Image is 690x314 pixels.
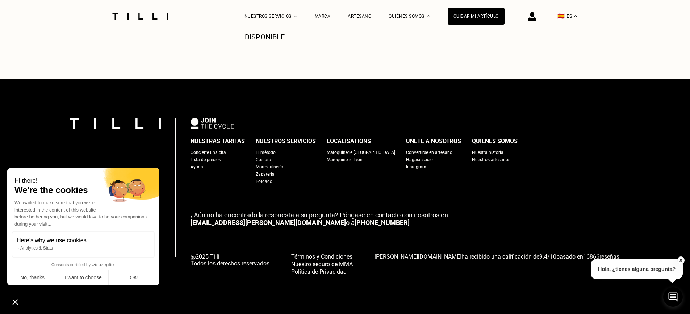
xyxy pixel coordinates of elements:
[256,178,272,185] a: Bordado
[557,13,565,20] span: 🇪🇸
[191,260,269,267] span: Todos los derechos reservados
[583,253,599,260] span: 16866
[448,8,505,25] a: Cuidar mi artículo
[528,12,536,21] img: Icono de inicio de sesión
[191,136,245,147] div: Nuestras tarifas
[472,149,503,156] a: Nuestra historia
[191,211,448,219] span: ¿Aún no ha encontrado la respuesta a su pregunta? Póngase en contacto con nosotros en
[348,14,371,19] a: Artesano
[291,268,347,275] span: Política de Privacidad
[375,253,621,260] span: ha recibido una calificación de basado en reseñas.
[191,211,621,226] p: o a
[574,15,577,17] img: menu déroulant
[191,118,234,129] img: logo Join The Cycle
[327,149,395,156] a: Maroquinerie [GEOGRAPHIC_DATA]
[427,15,430,17] img: Menú desplegable sobre
[256,136,316,147] div: Nuestros servicios
[291,268,353,275] a: Política de Privacidad
[406,149,452,156] a: Convertirse en artesano
[472,136,518,147] div: Quiénes somos
[406,163,426,171] a: Instagram
[539,253,547,260] span: 9.4
[291,252,353,260] a: Términos y Condiciones
[406,156,433,163] a: Hágase socio
[256,163,283,171] a: Marroquinería
[677,256,685,264] button: X
[256,149,276,156] a: El método
[355,219,410,226] a: [PHONE_NUMBER]
[591,259,683,279] p: Hola, ¿tienes alguna pregunta?
[472,156,510,163] a: Nuestros artesanos
[291,253,352,260] span: Términos y Condiciones
[294,15,297,17] img: Menú desplegable
[315,14,331,19] a: Marca
[256,156,271,163] a: Costura
[191,219,346,226] a: [EMAIL_ADDRESS][PERSON_NAME][DOMAIN_NAME]
[256,171,275,178] a: Zapatería
[70,118,161,129] img: logo Tilli
[327,136,371,147] div: Localisations
[327,156,363,163] a: Maroquinerie Lyon
[550,253,556,260] span: 10
[375,253,461,260] span: [PERSON_NAME][DOMAIN_NAME]
[191,149,226,156] a: Concierte una cita
[291,260,353,268] a: Nuestro seguro de MMA
[191,163,203,171] a: Ayuda
[406,136,461,147] div: Únete a nosotros
[191,253,269,260] span: @2025 Tilli
[539,253,556,260] span: /
[191,156,221,163] a: Lista de precios
[110,13,171,20] img: Servicio de sastrería Tilli logo
[291,261,353,268] span: Nuestro seguro de MMA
